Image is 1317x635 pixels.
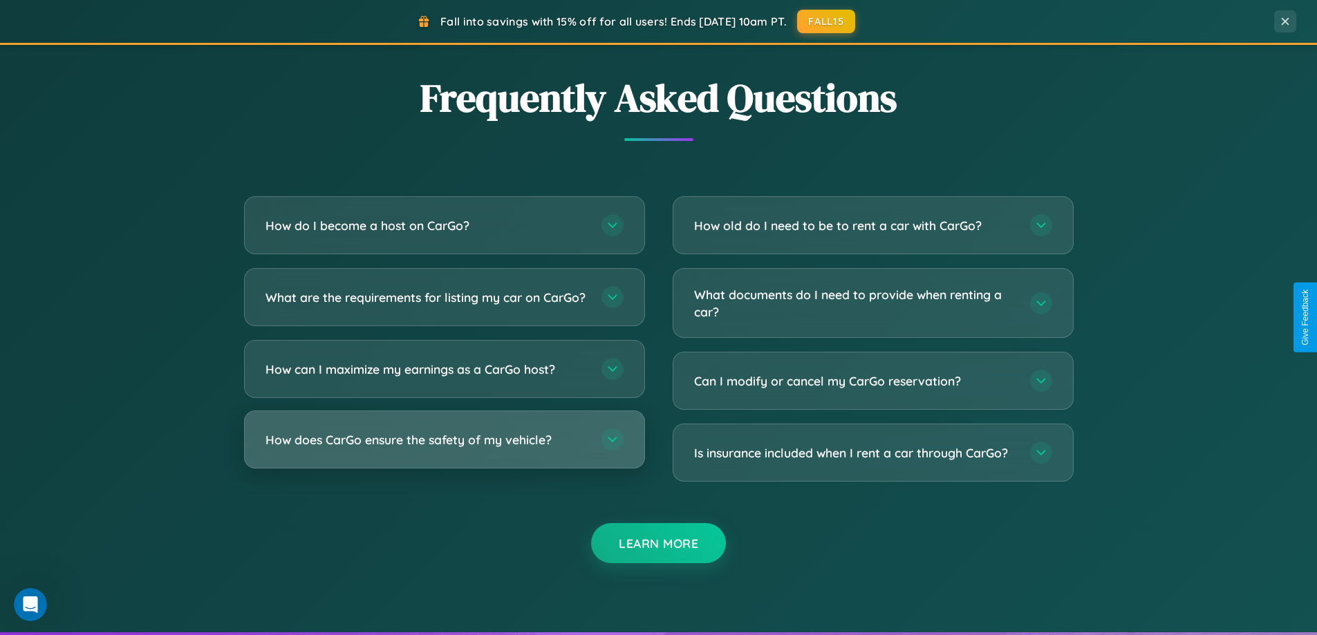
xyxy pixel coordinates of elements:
[797,10,855,33] button: FALL15
[694,286,1016,320] h3: What documents do I need to provide when renting a car?
[440,15,787,28] span: Fall into savings with 15% off for all users! Ends [DATE] 10am PT.
[265,217,588,234] h3: How do I become a host on CarGo?
[265,431,588,448] h3: How does CarGo ensure the safety of my vehicle?
[694,217,1016,234] h3: How old do I need to be to rent a car with CarGo?
[265,289,588,306] h3: What are the requirements for listing my car on CarGo?
[591,523,726,563] button: Learn More
[694,444,1016,462] h3: Is insurance included when I rent a car through CarGo?
[265,361,588,378] h3: How can I maximize my earnings as a CarGo host?
[1300,290,1310,345] div: Give Feedback
[244,71,1074,124] h2: Frequently Asked Questions
[694,372,1016,390] h3: Can I modify or cancel my CarGo reservation?
[14,588,47,621] iframe: Intercom live chat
